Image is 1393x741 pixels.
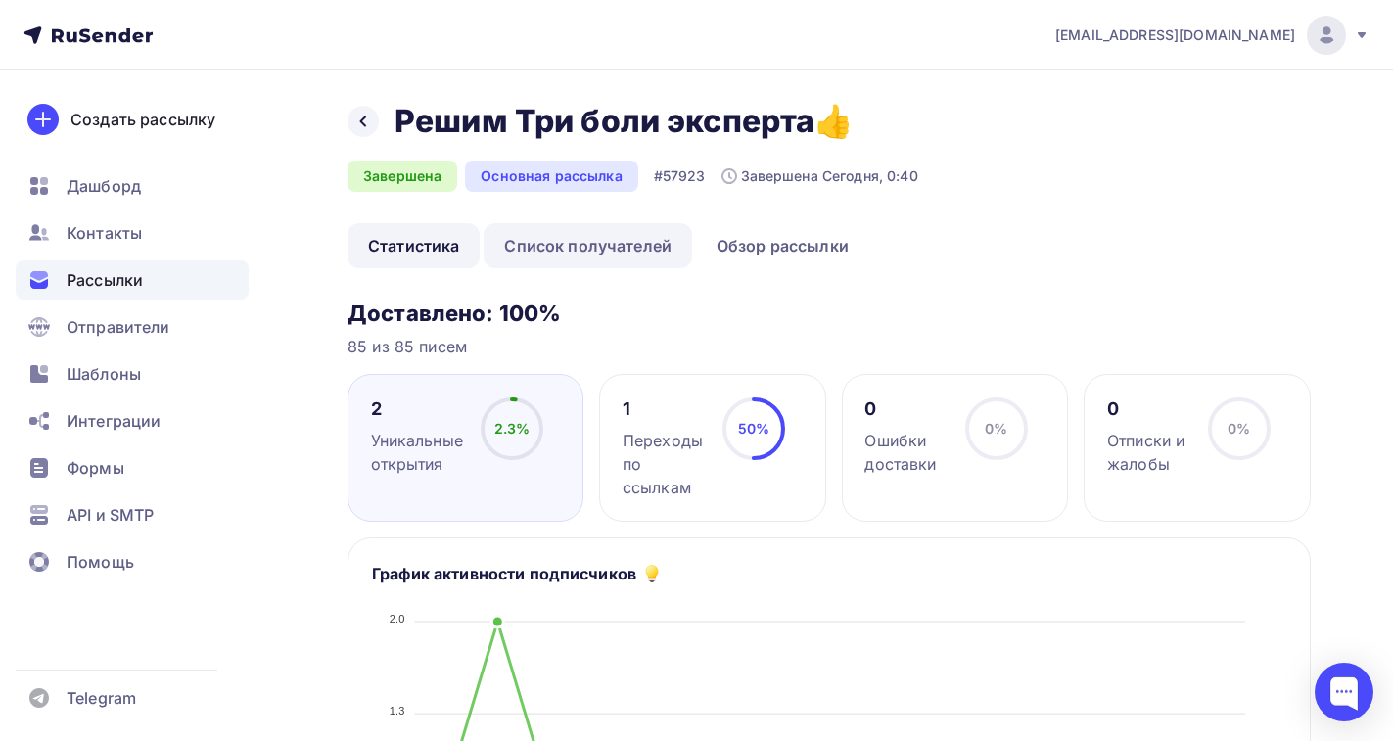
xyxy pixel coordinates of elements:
[67,550,134,574] span: Помощь
[484,223,692,268] a: Список получателей
[864,397,948,421] div: 0
[738,420,769,437] span: 50%
[67,409,161,433] span: Интеграции
[67,503,154,527] span: API и SMTP
[67,456,124,480] span: Формы
[721,166,918,186] div: Завершена Сегодня, 0:40
[70,108,215,131] div: Создать рассылку
[371,429,463,476] div: Уникальные открытия
[465,161,637,192] div: Основная рассылка
[348,223,480,268] a: Статистика
[348,161,457,192] div: Завершена
[985,420,1007,437] span: 0%
[1228,420,1250,437] span: 0%
[371,397,463,421] div: 2
[67,268,143,292] span: Рассылки
[16,213,249,253] a: Контакты
[864,429,948,476] div: Ошибки доставки
[390,614,405,625] tspan: 2.0
[1055,16,1370,55] a: [EMAIL_ADDRESS][DOMAIN_NAME]
[623,397,706,421] div: 1
[494,420,531,437] span: 2.3%
[16,260,249,300] a: Рассылки
[1107,429,1190,476] div: Отписки и жалобы
[1107,397,1190,421] div: 0
[654,166,706,186] div: #57923
[67,221,142,245] span: Контакты
[1055,25,1295,45] span: [EMAIL_ADDRESS][DOMAIN_NAME]
[16,354,249,394] a: Шаблоны
[16,166,249,206] a: Дашборд
[623,429,706,499] div: Переходы по ссылкам
[67,174,141,198] span: Дашборд
[16,448,249,487] a: Формы
[67,315,170,339] span: Отправители
[395,102,854,141] h2: Решим Три боли эксперта👍
[390,706,405,718] tspan: 1.3
[67,686,136,710] span: Telegram
[372,562,636,585] h5: График активности подписчиков
[16,307,249,347] a: Отправители
[696,223,869,268] a: Обзор рассылки
[348,300,1311,327] h3: Доставлено: 100%
[348,335,1311,358] div: 85 из 85 писем
[67,362,141,386] span: Шаблоны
